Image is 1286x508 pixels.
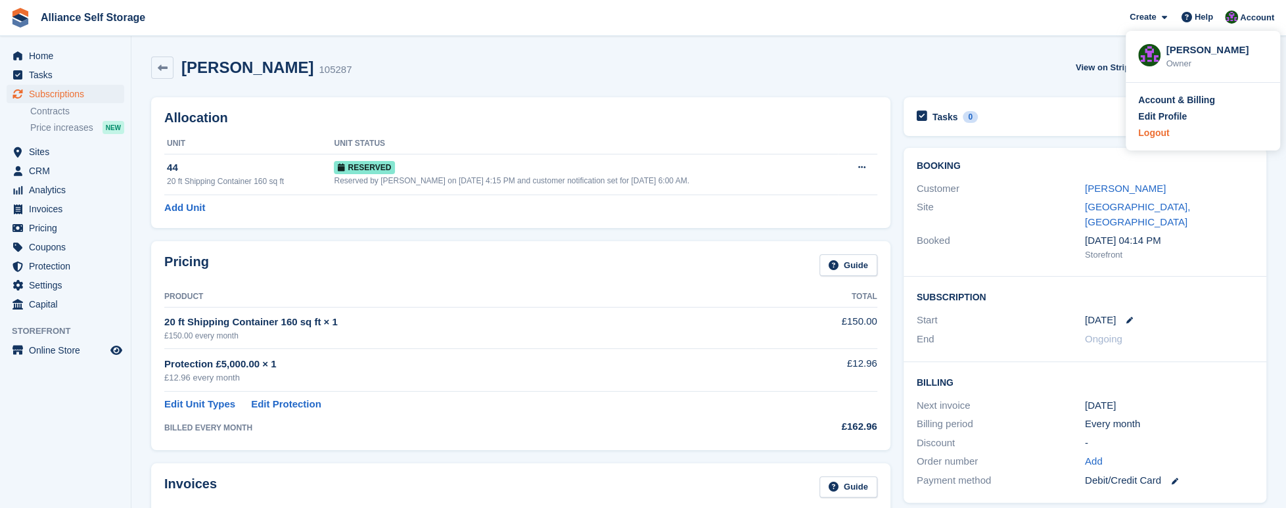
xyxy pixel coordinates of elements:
[164,133,334,154] th: Unit
[1085,473,1253,488] div: Debit/Credit Card
[29,200,108,218] span: Invoices
[1085,417,1253,432] div: Every month
[29,181,108,199] span: Analytics
[917,233,1085,261] div: Booked
[29,47,108,65] span: Home
[1225,11,1238,24] img: Romilly Norton
[7,341,124,359] a: menu
[334,133,838,154] th: Unit Status
[1076,61,1134,74] span: View on Stripe
[29,257,108,275] span: Protection
[1138,126,1268,140] a: Logout
[1085,398,1253,413] div: [DATE]
[7,238,124,256] a: menu
[1240,11,1274,24] span: Account
[167,160,334,175] div: 44
[30,122,93,134] span: Price increases
[29,341,108,359] span: Online Store
[1138,110,1187,124] div: Edit Profile
[1085,201,1190,227] a: [GEOGRAPHIC_DATA], [GEOGRAPHIC_DATA]
[334,175,838,187] div: Reserved by [PERSON_NAME] on [DATE] 4:15 PM and customer notification set for [DATE] 6:00 AM.
[917,332,1085,347] div: End
[164,397,235,412] a: Edit Unit Types
[7,257,124,275] a: menu
[917,290,1253,303] h2: Subscription
[1166,43,1268,55] div: [PERSON_NAME]
[1085,248,1253,262] div: Storefront
[35,7,150,28] a: Alliance Self Storage
[164,254,209,276] h2: Pricing
[917,313,1085,328] div: Start
[917,181,1085,196] div: Customer
[7,162,124,180] a: menu
[1085,333,1122,344] span: Ongoing
[7,219,124,237] a: menu
[29,238,108,256] span: Coupons
[30,105,124,118] a: Contracts
[1138,93,1215,107] div: Account & Billing
[917,375,1253,388] h2: Billing
[1085,233,1253,248] div: [DATE] 04:14 PM
[917,436,1085,451] div: Discount
[917,473,1085,488] div: Payment method
[7,85,124,103] a: menu
[7,200,124,218] a: menu
[1138,110,1268,124] a: Edit Profile
[1085,436,1253,451] div: -
[29,162,108,180] span: CRM
[103,121,124,134] div: NEW
[756,307,877,348] td: £150.00
[164,330,756,342] div: £150.00 every month
[1166,57,1268,70] div: Owner
[29,85,108,103] span: Subscriptions
[11,8,30,28] img: stora-icon-8386f47178a22dfd0bd8f6a31ec36ba5ce8667c1dd55bd0f319d3a0aa187defe.svg
[181,58,313,76] h2: [PERSON_NAME]
[319,62,352,78] div: 105287
[756,419,877,434] div: £162.96
[1085,454,1103,469] a: Add
[29,66,108,84] span: Tasks
[1130,11,1156,24] span: Create
[7,295,124,313] a: menu
[819,254,877,276] a: Guide
[7,276,124,294] a: menu
[1085,183,1166,194] a: [PERSON_NAME]
[1070,57,1150,78] a: View on Stripe
[819,476,877,498] a: Guide
[7,47,124,65] a: menu
[29,295,108,313] span: Capital
[164,287,756,308] th: Product
[30,120,124,135] a: Price increases NEW
[7,143,124,161] a: menu
[756,349,877,392] td: £12.96
[167,175,334,187] div: 20 ft Shipping Container 160 sq ft
[334,161,395,174] span: Reserved
[251,397,321,412] a: Edit Protection
[7,181,124,199] a: menu
[29,276,108,294] span: Settings
[164,315,756,330] div: 20 ft Shipping Container 160 sq ft × 1
[1085,313,1116,328] time: 2025-09-06 00:00:00 UTC
[1138,44,1160,66] img: Romilly Norton
[164,200,205,216] a: Add Unit
[7,66,124,84] a: menu
[108,342,124,358] a: Preview store
[1195,11,1213,24] span: Help
[917,200,1085,229] div: Site
[1138,93,1268,107] a: Account & Billing
[756,287,877,308] th: Total
[12,325,131,338] span: Storefront
[1138,126,1169,140] div: Logout
[164,476,217,498] h2: Invoices
[164,357,756,372] div: Protection £5,000.00 × 1
[29,219,108,237] span: Pricing
[164,371,756,384] div: £12.96 every month
[963,111,978,123] div: 0
[29,143,108,161] span: Sites
[917,398,1085,413] div: Next invoice
[164,422,756,434] div: BILLED EVERY MONTH
[917,417,1085,432] div: Billing period
[917,161,1253,172] h2: Booking
[917,454,1085,469] div: Order number
[932,111,958,123] h2: Tasks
